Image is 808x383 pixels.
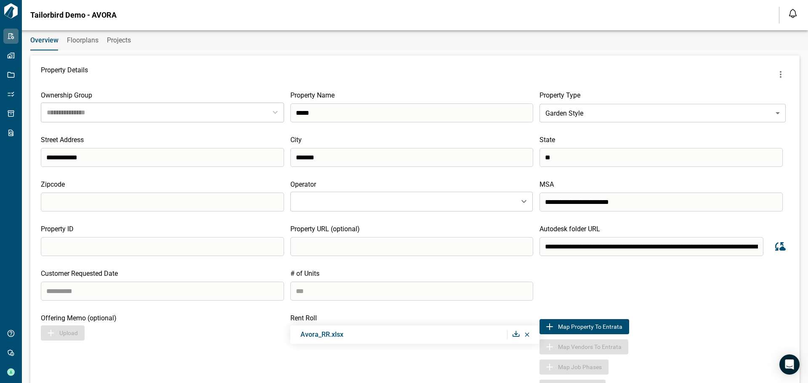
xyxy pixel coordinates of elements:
[41,66,88,83] span: Property Details
[41,180,65,188] span: Zipcode
[290,225,360,233] span: Property URL (optional)
[540,91,580,99] span: Property Type
[290,314,317,322] span: Rent Roll
[41,269,118,277] span: Customer Requested Date
[786,7,800,20] button: Open notification feed
[67,36,98,45] span: Floorplans
[290,180,316,188] span: Operator
[540,101,786,125] div: Garden Style
[290,269,319,277] span: # of Units
[290,237,534,256] input: search
[41,314,117,322] span: Offering Memo (optional)
[41,136,84,144] span: Street Address
[772,66,789,83] button: more
[540,237,763,256] input: search
[290,148,534,167] input: search
[540,193,783,211] input: search
[540,180,554,188] span: MSA
[779,354,800,375] div: Open Intercom Messenger
[107,36,131,45] span: Projects
[770,237,789,256] button: Sync data from Autodesk
[30,36,58,45] span: Overview
[41,148,284,167] input: search
[300,330,343,338] span: Avora_RR.xlsx
[22,30,808,50] div: base tabs
[290,136,302,144] span: City
[290,103,534,122] input: search
[518,195,530,207] button: Open
[41,237,284,256] input: search
[30,11,117,19] span: Tailorbird Demo - AVORA
[41,225,74,233] span: Property ID
[41,282,284,301] input: search
[540,225,600,233] span: Autodesk folder URL
[540,319,629,334] button: Map to EntrataMap Property to Entrata
[41,193,284,211] input: search
[540,148,783,167] input: search
[41,91,92,99] span: Ownership Group
[290,91,335,99] span: Property Name
[545,322,555,332] img: Map to Entrata
[540,136,555,144] span: State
